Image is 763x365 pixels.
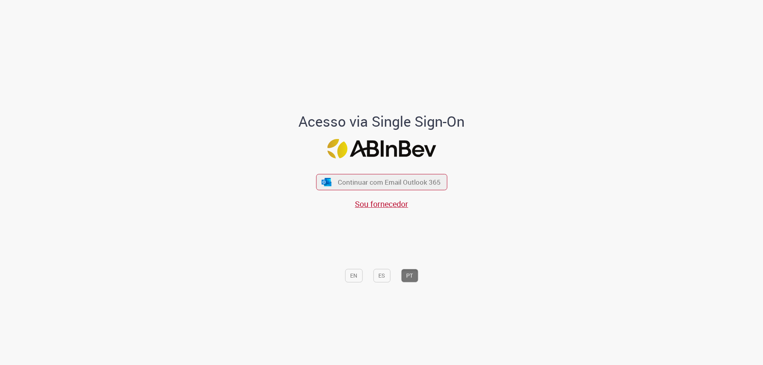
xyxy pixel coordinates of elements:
a: Sou fornecedor [355,199,408,209]
button: EN [345,269,362,282]
button: PT [401,269,418,282]
button: ES [373,269,390,282]
h1: Acesso via Single Sign-On [271,114,492,129]
img: ícone Azure/Microsoft 360 [321,178,332,186]
button: ícone Azure/Microsoft 360 Continuar com Email Outlook 365 [316,174,447,190]
span: Continuar com Email Outlook 365 [338,178,441,187]
img: Logo ABInBev [327,139,436,158]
